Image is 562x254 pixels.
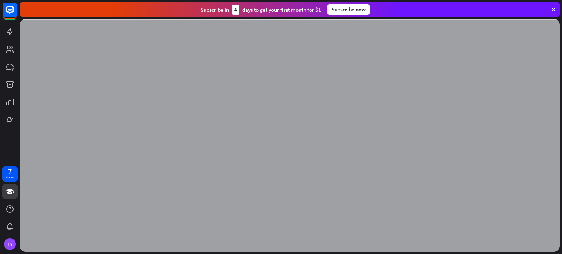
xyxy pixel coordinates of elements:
div: Subscribe in days to get your first month for $1 [201,5,321,15]
div: days [6,175,14,180]
div: TY [4,238,16,250]
a: 7 days [2,166,18,182]
div: 4 [232,5,239,15]
div: 7 [8,168,12,175]
div: Subscribe now [327,4,370,15]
